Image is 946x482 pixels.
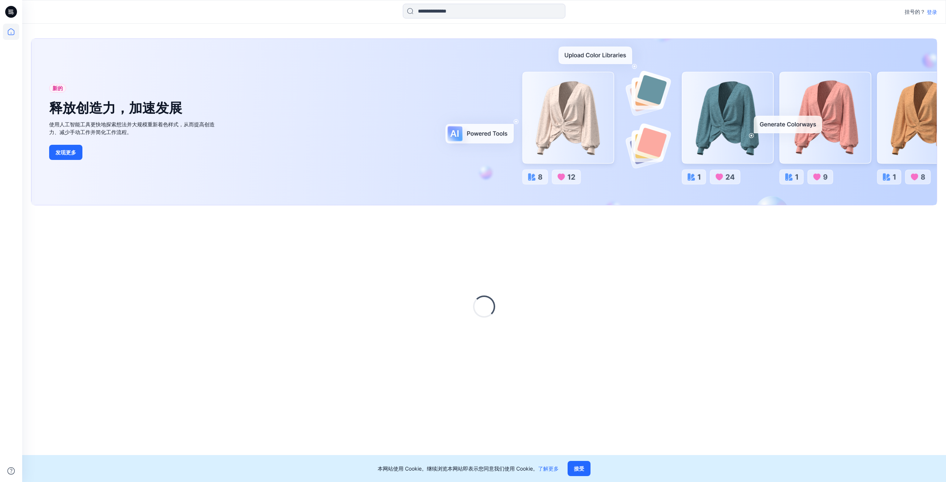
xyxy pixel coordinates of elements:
[49,145,215,160] a: 发现更多
[538,465,559,472] a: 了解更多
[49,100,182,116] font: 释放创造力，加速发展
[927,9,937,15] font: 登录
[378,465,538,472] font: 本网站使用 Cookie。继续浏览本网站即表示您同意我们使用 Cookie。
[49,121,215,135] font: 使用人工智能工具更快地探索想法并大规模重新着色样式，从而提高创造力、减少手动工作并简化工作流程。
[568,461,591,476] button: 接受
[55,149,76,155] font: 发现更多
[52,85,63,91] font: 新的
[49,145,82,160] button: 发现更多
[905,8,925,15] font: 挂号的？
[574,465,584,472] font: 接受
